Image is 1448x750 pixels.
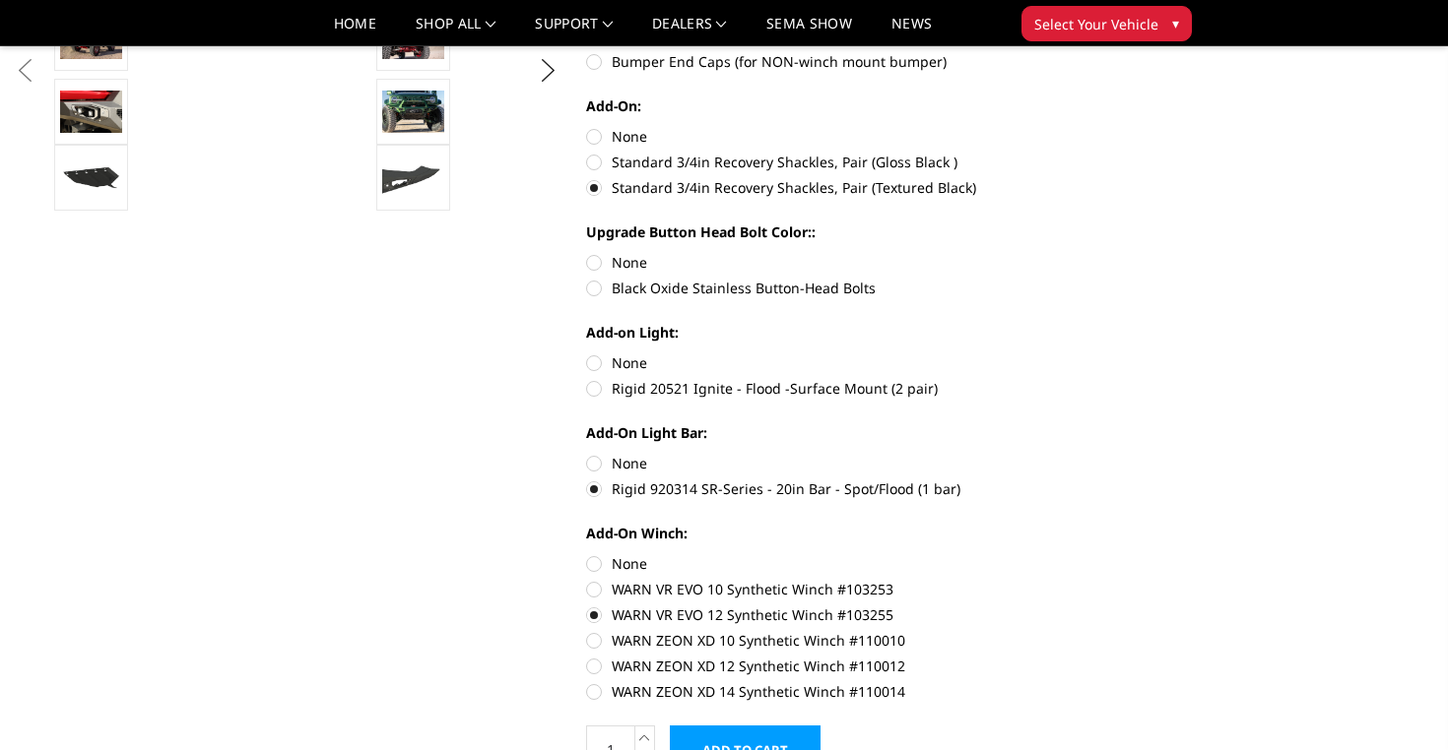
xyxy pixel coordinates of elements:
label: WARN ZEON XD 14 Synthetic Winch #110014 [586,681,1130,702]
a: News [891,17,932,45]
label: Rigid 20521 Ignite - Flood -Surface Mount (2 pair) [586,378,1130,399]
img: Bronco Baja Front (winch mount) [382,91,444,132]
label: None [586,126,1130,147]
span: ▾ [1172,13,1179,33]
label: None [586,453,1130,473]
a: shop all [416,17,495,45]
label: None [586,352,1130,373]
label: Upgrade Button Head Bolt Color:: [586,221,1130,242]
a: Dealers [652,17,727,45]
label: Bumper End Caps (for NON-winch mount bumper) [586,51,1130,72]
label: WARN ZEON XD 12 Synthetic Winch #110012 [586,656,1130,676]
button: Previous [10,56,39,86]
button: Next [534,56,563,86]
a: Support [535,17,613,45]
label: None [586,553,1130,574]
span: Select Your Vehicle [1034,14,1158,34]
label: Add-On Winch: [586,523,1130,543]
label: Add-on Light: [586,322,1130,343]
label: Add-On Light Bar: [586,422,1130,443]
img: Bolt-on end cap. Widens your Bronco bumper to match the factory fender flares. [382,160,444,196]
a: SEMA Show [766,17,852,45]
img: Reinforced Steel Bolt-On Skid Plate, included with all purchases [60,160,122,196]
a: Home [334,17,376,45]
label: None [586,252,1130,273]
label: WARN VR EVO 12 Synthetic Winch #103255 [586,604,1130,625]
label: Standard 3/4in Recovery Shackles, Pair (Textured Black) [586,177,1130,198]
label: Black Oxide Stainless Button-Head Bolts [586,278,1130,298]
button: Select Your Vehicle [1021,6,1192,41]
label: Add-On: [586,95,1130,116]
label: Rigid 920314 SR-Series - 20in Bar - Spot/Flood (1 bar) [586,478,1130,499]
label: WARN VR EVO 10 Synthetic Winch #103253 [586,579,1130,599]
img: Relocates Front Parking Sensors & Accepts Rigid LED Lights Ignite Series [60,91,122,132]
label: Standard 3/4in Recovery Shackles, Pair (Gloss Black ) [586,152,1130,172]
label: WARN ZEON XD 10 Synthetic Winch #110010 [586,630,1130,651]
